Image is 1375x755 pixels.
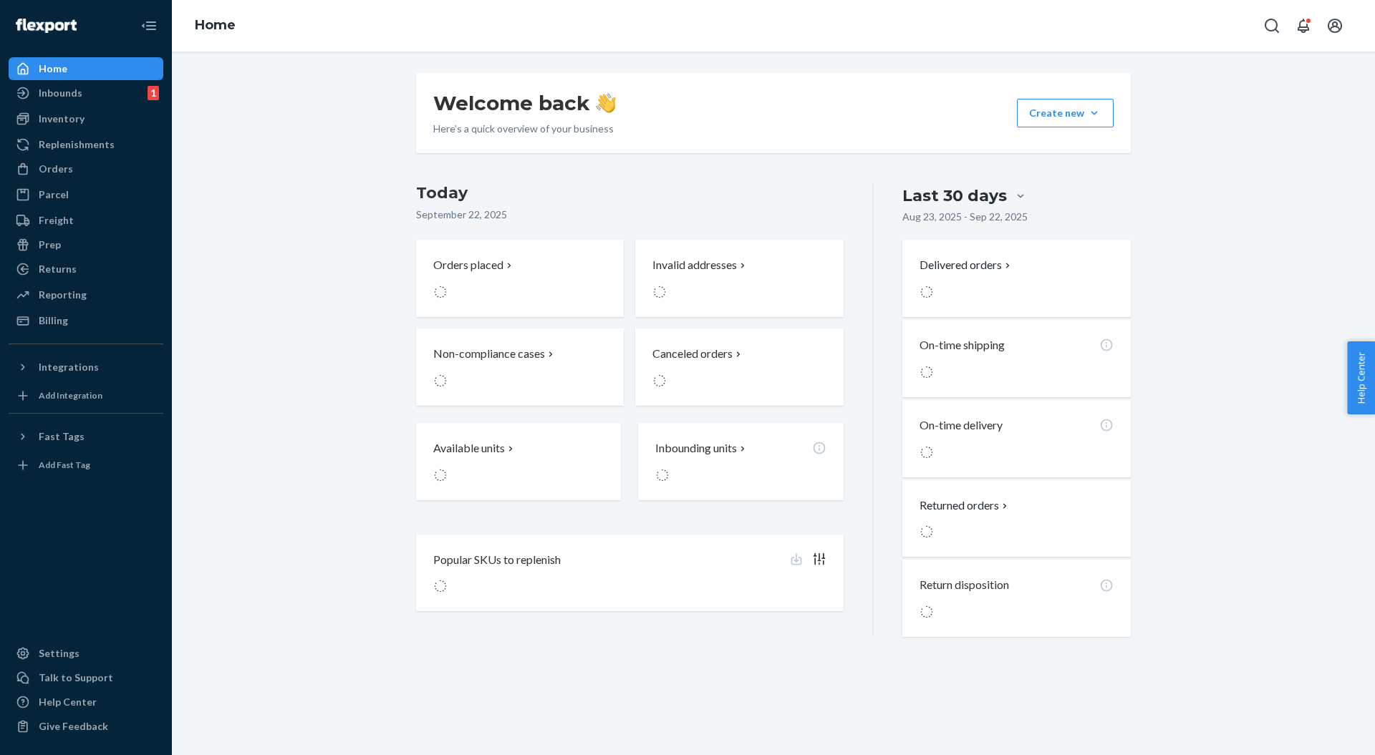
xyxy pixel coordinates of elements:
[920,417,1003,434] p: On-time delivery
[596,93,616,113] img: hand-wave emoji
[433,552,561,568] p: Popular SKUs to replenish
[39,238,61,252] div: Prep
[920,337,1005,354] p: On-time shipping
[39,459,90,471] div: Add Fast Tag
[9,384,163,407] a: Add Integration
[9,642,163,665] a: Settings
[9,209,163,232] a: Freight
[9,157,163,180] a: Orders
[433,90,616,116] h1: Welcome back
[9,425,163,448] button: Fast Tags
[39,719,108,734] div: Give Feedback
[9,283,163,306] a: Reporting
[39,137,115,152] div: Replenishments
[39,86,82,100] div: Inbounds
[9,715,163,738] button: Give Feedback
[39,646,79,661] div: Settings
[920,257,1013,273] button: Delivered orders
[39,187,69,202] div: Parcel
[39,288,87,302] div: Reporting
[9,666,163,689] a: Talk to Support
[9,233,163,256] a: Prep
[902,210,1028,224] p: Aug 23, 2025 - Sep 22, 2025
[652,257,737,273] p: Invalid addresses
[433,257,503,273] p: Orders placed
[9,309,163,332] a: Billing
[39,360,99,374] div: Integrations
[9,183,163,206] a: Parcel
[1347,341,1375,414] button: Help Center
[655,440,737,457] p: Inbounding units
[638,423,843,500] button: Inbounding units
[39,162,73,176] div: Orders
[16,19,77,33] img: Flexport logo
[39,313,68,328] div: Billing
[39,262,77,276] div: Returns
[9,133,163,156] a: Replenishments
[902,185,1007,207] div: Last 30 days
[635,328,843,406] button: Canceled orders
[39,62,67,76] div: Home
[9,107,163,130] a: Inventory
[39,389,102,401] div: Add Integration
[1017,99,1114,127] button: Create new
[433,122,616,136] p: Here’s a quick overview of your business
[39,429,85,444] div: Fast Tags
[39,695,97,709] div: Help Center
[1321,11,1349,40] button: Open account menu
[416,328,624,406] button: Non-compliance cases
[920,497,1010,514] button: Returned orders
[9,454,163,477] a: Add Fast Tag
[416,182,844,205] h3: Today
[9,691,163,713] a: Help Center
[635,240,843,317] button: Invalid addresses
[1258,11,1286,40] button: Open Search Box
[416,208,844,222] p: September 22, 2025
[1289,11,1318,40] button: Open notifications
[433,440,505,457] p: Available units
[9,258,163,281] a: Returns
[9,57,163,80] a: Home
[148,86,159,100] div: 1
[9,356,163,379] button: Integrations
[135,11,163,40] button: Close Navigation
[39,213,74,228] div: Freight
[416,240,624,317] button: Orders placed
[39,112,85,126] div: Inventory
[9,82,163,104] a: Inbounds1
[416,423,621,500] button: Available units
[39,671,113,685] div: Talk to Support
[920,577,1009,593] p: Return disposition
[652,346,733,362] p: Canceled orders
[433,346,545,362] p: Non-compliance cases
[195,17,236,33] a: Home
[183,5,247,47] ol: breadcrumbs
